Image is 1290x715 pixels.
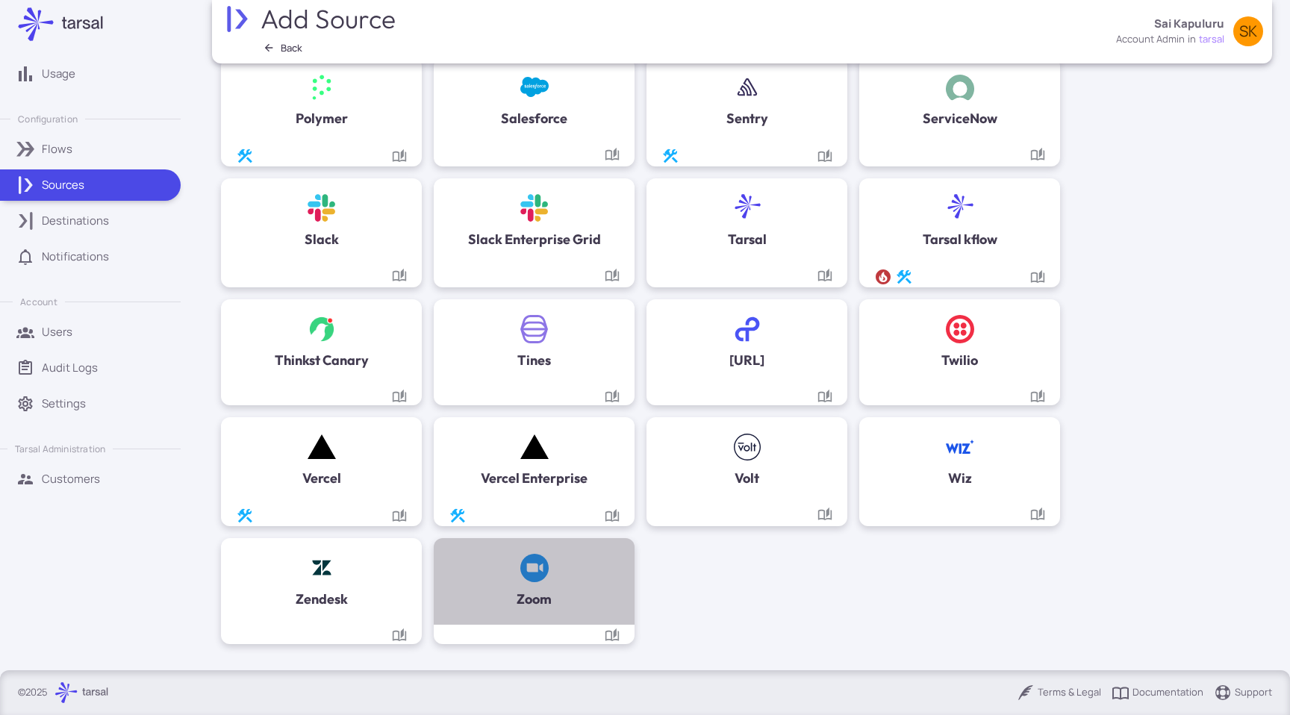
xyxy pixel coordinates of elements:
[481,468,588,489] h5: Vercel Enterprise
[946,433,974,461] img: Wiz
[817,268,832,283] a: Documentation
[1116,32,1185,47] div: account admin
[946,315,974,343] img: Twilio
[1154,16,1224,32] p: Sai Kapuluru
[520,554,549,582] img: Zoom
[308,315,336,343] img: Thinkst Canary
[392,389,407,404] a: Documentation
[221,178,422,265] a: SlackSlack
[42,213,109,229] p: Destinations
[729,350,764,371] h5: [URL]
[859,178,1060,265] a: Tarsal kflowTarsal kflow
[42,360,98,376] p: Audit Logs
[1030,269,1045,284] a: Documentation
[1017,684,1101,702] a: Terms & Legal
[20,296,57,308] p: Account
[733,433,761,461] img: Volt
[392,628,407,643] div: Documentation
[42,249,109,265] p: Notifications
[895,268,913,286] div: Beta
[392,268,407,283] a: Documentation
[1030,147,1045,162] a: Documentation
[1239,24,1257,39] span: SK
[605,628,620,643] a: Documentation
[468,229,601,250] h5: Slack Enterprise Grid
[501,108,567,129] h5: Salesforce
[434,538,635,625] a: ZoomZoom
[236,507,254,525] div: Beta
[605,389,620,404] div: Documentation
[296,108,348,129] h5: Polymer
[42,471,100,487] p: Customers
[941,350,978,371] h5: Twilio
[308,554,336,582] img: Zendesk
[42,177,84,193] p: Sources
[434,417,635,504] a: Vercel EnterpriseVercel Enterprise
[305,229,339,250] h5: Slack
[1199,32,1224,47] span: tarsal
[605,268,620,283] a: Documentation
[1214,684,1272,702] a: Support
[733,315,761,343] img: Tray.ai
[733,73,761,102] img: Sentry
[42,396,86,412] p: Settings
[392,149,407,163] a: Documentation
[817,149,832,163] a: Documentation
[434,57,635,144] a: SalesforceSalesforce
[221,299,422,386] a: Thinkst CanaryThinkst Canary
[605,147,620,162] a: Documentation
[661,147,679,165] div: Beta
[735,468,759,489] h5: Volt
[817,389,832,404] a: Documentation
[817,507,832,522] div: Documentation
[646,178,847,265] a: TarsalTarsal
[946,194,974,222] img: Tarsal kflow
[517,589,552,610] h5: Zoom
[42,324,72,340] p: Users
[18,113,78,125] p: Configuration
[859,57,1060,144] a: ServiceNowServiceNow
[302,468,341,489] h5: Vercel
[1112,684,1203,702] a: Documentation
[221,538,422,625] a: ZendeskZendesk
[520,315,549,343] img: Tines
[733,194,761,222] img: Tarsal
[728,229,767,250] h5: Tarsal
[520,194,549,222] img: Slack Enterprise Grid
[308,73,336,102] img: Polymer
[392,508,407,523] a: Documentation
[258,38,309,57] button: Back
[646,417,847,504] a: VoltVolt
[859,417,1060,504] a: WizWiz
[221,57,422,144] a: PolymerPolymer
[1030,389,1045,404] a: Documentation
[646,57,847,144] a: SentrySentry
[1107,10,1272,53] button: Sai Kapuluruaccount adminintarsalSK
[308,194,336,222] img: Slack
[221,417,422,504] a: VercelVercel
[923,229,997,250] h5: Tarsal kflow
[946,73,974,102] img: ServiceNow
[18,685,48,700] p: © 2025
[605,508,620,523] a: Documentation
[434,299,635,386] a: TinesTines
[646,299,847,386] a: Tray.ai[URL]
[236,147,254,165] div: Beta
[434,178,635,265] a: Slack Enterprise GridSlack Enterprise Grid
[449,507,467,525] div: Beta
[1030,507,1045,522] a: Documentation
